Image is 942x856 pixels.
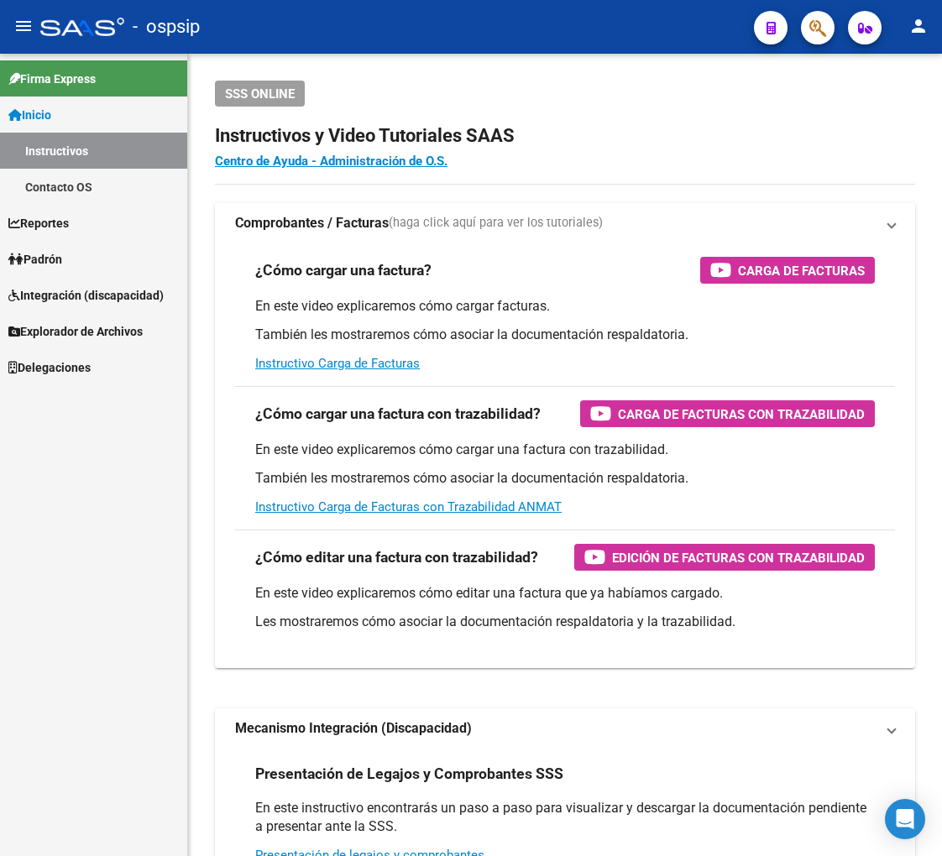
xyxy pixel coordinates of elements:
p: En este video explicaremos cómo cargar facturas. [255,297,875,316]
p: Les mostraremos cómo asociar la documentación respaldatoria y la trazabilidad. [255,613,875,631]
span: Edición de Facturas con Trazabilidad [612,547,865,568]
span: SSS ONLINE [225,86,295,102]
p: También les mostraremos cómo asociar la documentación respaldatoria. [255,469,875,488]
span: Explorador de Archivos [8,322,143,341]
a: Centro de Ayuda - Administración de O.S. [215,154,447,169]
strong: Comprobantes / Facturas [235,214,389,232]
p: En este video explicaremos cómo cargar una factura con trazabilidad. [255,441,875,459]
a: Instructivo Carga de Facturas con Trazabilidad ANMAT [255,499,562,514]
h3: ¿Cómo cargar una factura con trazabilidad? [255,402,541,425]
button: Carga de Facturas con Trazabilidad [580,400,875,427]
h3: ¿Cómo cargar una factura? [255,258,432,282]
button: Carga de Facturas [700,257,875,284]
span: Carga de Facturas [738,260,865,281]
p: También les mostraremos cómo asociar la documentación respaldatoria. [255,326,875,344]
span: Reportes [8,214,69,232]
div: Open Intercom Messenger [885,799,925,839]
h3: ¿Cómo editar una factura con trazabilidad? [255,545,538,569]
mat-expansion-panel-header: Mecanismo Integración (Discapacidad) [215,708,915,749]
span: Integración (discapacidad) [8,286,164,305]
a: Instructivo Carga de Facturas [255,356,420,371]
span: Padrón [8,250,62,269]
span: Delegaciones [8,358,91,377]
strong: Mecanismo Integración (Discapacidad) [235,719,472,738]
span: (haga click aquí para ver los tutoriales) [389,214,603,232]
p: En este instructivo encontrarás un paso a paso para visualizar y descargar la documentación pendi... [255,799,875,836]
span: Carga de Facturas con Trazabilidad [618,404,865,425]
h2: Instructivos y Video Tutoriales SAAS [215,120,915,152]
mat-icon: menu [13,16,34,36]
span: Firma Express [8,70,96,88]
span: Inicio [8,106,51,124]
div: Comprobantes / Facturas(haga click aquí para ver los tutoriales) [215,243,915,668]
mat-expansion-panel-header: Comprobantes / Facturas(haga click aquí para ver los tutoriales) [215,203,915,243]
h3: Presentación de Legajos y Comprobantes SSS [255,762,563,786]
button: Edición de Facturas con Trazabilidad [574,544,875,571]
span: - ospsip [133,8,200,45]
p: En este video explicaremos cómo editar una factura que ya habíamos cargado. [255,584,875,603]
button: SSS ONLINE [215,81,305,107]
mat-icon: person [908,16,929,36]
